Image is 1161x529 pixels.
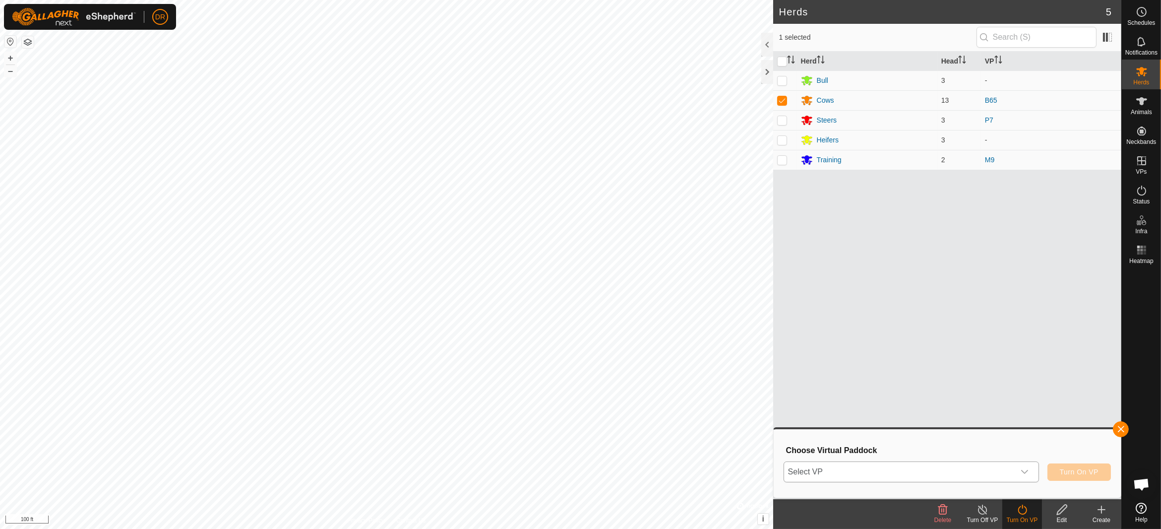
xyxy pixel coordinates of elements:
span: 3 [941,136,945,144]
span: VPs [1136,169,1147,175]
span: DR [155,12,165,22]
a: Privacy Policy [347,516,384,525]
td: - [981,70,1121,90]
span: 5 [1106,4,1111,19]
div: Open chat [1127,469,1157,499]
div: Turn Off VP [963,516,1002,525]
div: Cows [817,95,834,106]
span: Status [1133,198,1150,204]
span: Animals [1131,109,1152,115]
span: Help [1135,517,1148,523]
span: Select VP [784,462,1015,482]
div: Bull [817,75,828,86]
a: Help [1122,499,1161,527]
span: Infra [1135,228,1147,234]
span: 3 [941,76,945,84]
div: dropdown trigger [1015,462,1035,482]
span: 2 [941,156,945,164]
a: M9 [985,156,994,164]
a: B65 [985,96,997,104]
span: 3 [941,116,945,124]
span: i [762,515,764,523]
button: + [4,52,16,64]
div: Edit [1042,516,1082,525]
span: Neckbands [1126,139,1156,145]
th: Herd [797,52,937,71]
p-sorticon: Activate to sort [817,57,825,65]
input: Search (S) [977,27,1097,48]
p-sorticon: Activate to sort [787,57,795,65]
span: Heatmap [1129,258,1154,264]
div: Steers [817,115,837,126]
span: Schedules [1127,20,1155,26]
a: Contact Us [396,516,426,525]
p-sorticon: Activate to sort [958,57,966,65]
p-sorticon: Activate to sort [994,57,1002,65]
th: VP [981,52,1121,71]
h3: Choose Virtual Paddock [786,446,1111,455]
button: Reset Map [4,36,16,48]
span: 1 selected [779,32,977,43]
a: P7 [985,116,993,124]
span: 13 [941,96,949,104]
div: Turn On VP [1002,516,1042,525]
span: Delete [934,517,952,524]
button: Turn On VP [1047,463,1111,481]
button: i [758,514,769,525]
button: – [4,65,16,77]
span: Notifications [1125,50,1158,56]
div: Create [1082,516,1121,525]
td: - [981,130,1121,150]
h2: Herds [779,6,1106,18]
span: Herds [1133,79,1149,85]
div: Heifers [817,135,839,145]
img: Gallagher Logo [12,8,136,26]
div: Training [817,155,842,165]
th: Head [937,52,981,71]
span: Turn On VP [1060,468,1099,476]
button: Map Layers [22,36,34,48]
